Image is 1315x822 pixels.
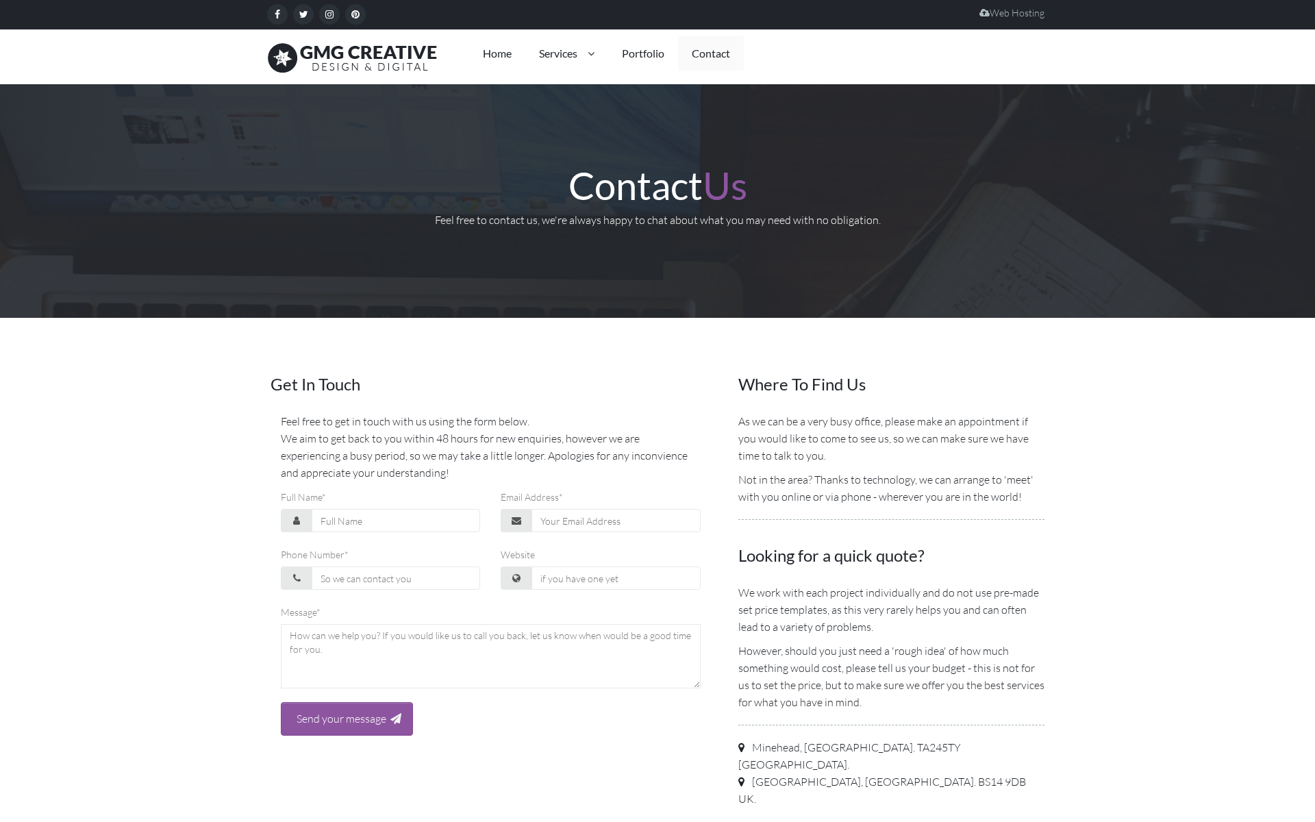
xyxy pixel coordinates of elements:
label: Phone Number* [281,546,349,563]
p: We work with each project individually and do not use pre-made set price templates, as this very ... [738,584,1045,636]
input: Your Email Address [531,509,700,532]
input: So we can contact you [312,566,480,590]
input: if you have one yet [531,566,700,590]
input: Full Name [312,509,480,532]
p: Not in the area? Thanks to technology, we can arrange to 'meet' with you online or via phone - wh... [738,471,1045,506]
p: Feel free to contact us, we're always happy to chat about what you may need with no obligation. [267,212,1048,229]
p: As we can be a very busy office, please make an appointment if you would like to come to see us, ... [738,413,1045,464]
input: Send your message [292,710,390,728]
a: Web Hosting [979,7,1044,18]
label: Message* [281,603,321,621]
a: Home [469,36,525,71]
img: Give Me Gimmicks logo [267,36,438,77]
span: Us [703,162,747,208]
label: Full Name* [281,488,326,506]
label: Website [501,546,535,563]
span: Get In Touch [271,376,360,393]
p: Feel free to get in touch with us using the form below. We aim to get back to you within 48 hours... [281,413,701,482]
span: Where To Find Us [738,376,866,393]
p: However, should you just need a 'rough idea' of how much something would cost, please tell us you... [738,643,1045,711]
a: Portfolio [608,36,678,71]
a: Contact [678,36,744,71]
span: Looking for a quick quote? [738,547,925,564]
h1: Contact [267,166,1048,205]
label: Email Address* [501,488,563,506]
a: Services [525,36,608,71]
